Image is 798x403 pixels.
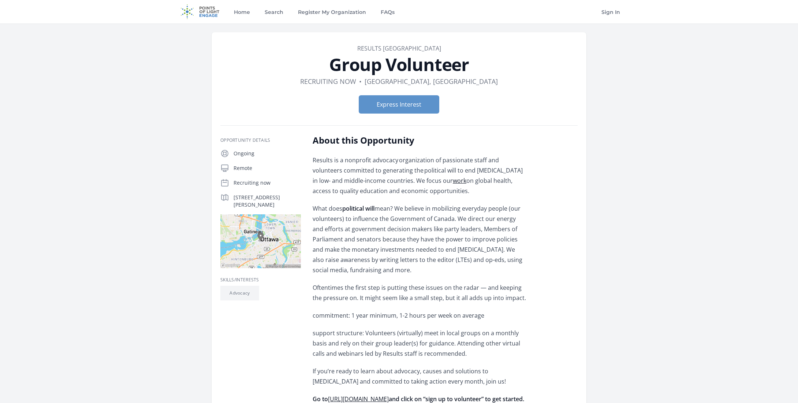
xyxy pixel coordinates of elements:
[342,204,374,212] strong: political will
[234,150,301,157] p: Ongoing
[365,76,498,86] dd: [GEOGRAPHIC_DATA], [GEOGRAPHIC_DATA]
[300,76,356,86] dd: Recruiting now
[453,177,466,185] a: work
[359,95,439,114] button: Express Interest
[234,194,301,208] p: [STREET_ADDRESS][PERSON_NAME]
[313,366,527,387] p: If you’re ready to learn about advocacy, causes and solutions to [MEDICAL_DATA] and committed to ...
[313,282,527,303] p: Oftentimes the first step is putting these issues on the radar — and keeping the pressure on. It ...
[234,179,301,186] p: Recruiting now
[220,277,301,283] h3: Skills/Interests
[328,395,389,403] a: [URL][DOMAIN_NAME]
[220,137,301,143] h3: Opportunity Details
[313,310,527,321] p: commitment: 1 year minimum, 1-2 hours per week on average
[220,286,259,300] li: Advocacy
[313,155,527,196] p: Results is a nonprofit advocacy organization of passionate staff and volunteers committed to gene...
[313,395,524,403] strong: Go to and click on “sign up to volunteer” to get started.
[220,56,578,73] h1: Group Volunteer
[313,134,527,146] h2: About this Opportunity
[220,214,301,268] img: Map
[234,164,301,172] p: Remote
[313,328,527,359] p: support structure: Volunteers (virtually) meet in local groups on a monthly basis and rely on the...
[313,203,527,275] p: What does mean? We believe in mobilizing everyday people (our volunteers) to influence the Govern...
[359,76,362,86] div: •
[357,44,441,52] a: Results [GEOGRAPHIC_DATA]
